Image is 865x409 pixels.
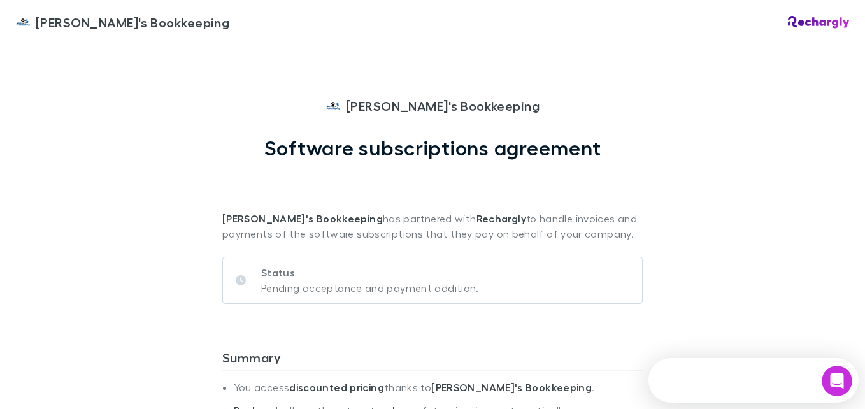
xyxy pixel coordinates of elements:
[325,98,341,113] img: Jim's Bookkeeping's Logo
[234,381,643,404] li: You access thanks to .
[346,96,540,115] span: [PERSON_NAME]'s Bookkeeping
[822,366,852,396] iframe: Intercom live chat
[261,280,479,296] p: Pending acceptance and payment addition.
[15,15,31,30] img: Jim's Bookkeeping's Logo
[222,212,383,225] strong: [PERSON_NAME]'s Bookkeeping
[36,13,229,32] span: [PERSON_NAME]'s Bookkeeping
[431,381,592,394] strong: [PERSON_NAME]'s Bookkeeping
[289,381,384,394] strong: discounted pricing
[13,21,183,34] div: The team typically replies in under 3h
[5,5,220,40] div: Open Intercom Messenger
[222,160,643,241] p: has partnered with to handle invoices and payments of the software subscriptions that they pay on...
[476,212,526,225] strong: Rechargly
[261,265,479,280] p: Status
[264,136,601,160] h1: Software subscriptions agreement
[13,11,183,21] div: Need help?
[788,16,850,29] img: Rechargly Logo
[222,350,643,370] h3: Summary
[648,358,859,403] iframe: Intercom live chat discovery launcher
